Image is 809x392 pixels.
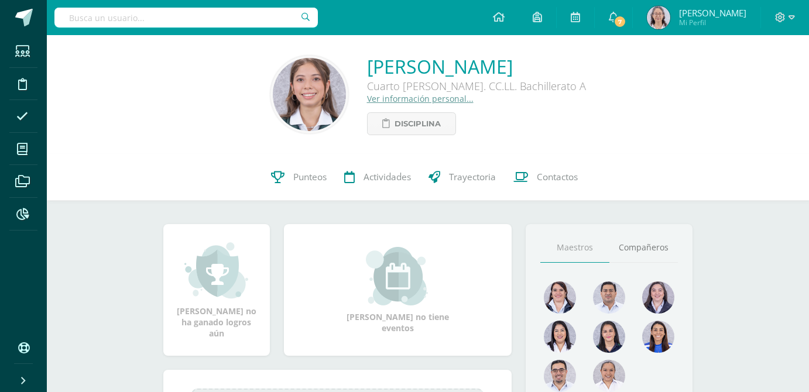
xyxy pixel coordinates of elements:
span: Mi Perfil [679,18,746,27]
a: [PERSON_NAME] [367,54,586,79]
img: 9a0812c6f881ddad7942b4244ed4a083.png [593,281,625,314]
span: Contactos [537,171,578,183]
a: Maestros [540,233,609,263]
div: Cuarto [PERSON_NAME]. CC.LL. Bachillerato A [367,79,586,93]
span: [PERSON_NAME] [679,7,746,19]
img: db639a464f052552ae7f8fda95474f79.png [647,6,670,29]
a: Contactos [505,154,587,201]
img: d869f4b24ccbd30dc0e31b0593f8f022.png [593,360,625,392]
span: Trayectoria [449,171,496,183]
span: 7 [613,15,626,28]
a: Trayectoria [420,154,505,201]
input: Busca un usuario... [54,8,318,27]
span: Punteos [293,171,327,183]
img: 5b1461e84b32f3e9a12355c7ee942746.png [544,281,576,314]
span: Actividades [364,171,411,183]
div: [PERSON_NAME] no tiene eventos [339,247,456,333]
img: c717c6dd901b269d3ae6ea341d867eaf.png [544,360,576,392]
a: Actividades [335,154,420,201]
img: 6bc5668d4199ea03c0854e21131151f7.png [593,321,625,353]
img: c3579e79d07ed16708d7cededde04bff.png [642,281,674,314]
img: a5c04a697988ad129bdf05b8f922df21.png [642,321,674,353]
img: event_small.png [366,247,430,305]
a: Punteos [262,154,335,201]
div: [PERSON_NAME] no ha ganado logros aún [175,241,258,339]
a: Ver información personal... [367,93,474,104]
img: e273435fd9ad1917877487b8c3a031a5.png [273,58,346,131]
a: Compañeros [609,233,678,263]
span: Disciplina [395,113,441,135]
a: Disciplina [367,112,456,135]
img: achievement_small.png [184,241,248,300]
img: 0580b9beee8b50b4e2a2441e05bb36d6.png [544,321,576,353]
